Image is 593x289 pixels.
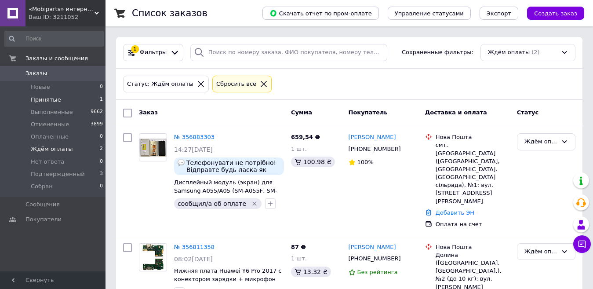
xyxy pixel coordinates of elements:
div: [PHONE_NUMBER] [347,253,403,264]
span: Покупатели [25,216,62,223]
span: 1 [100,96,103,104]
span: Заказ [139,109,158,116]
span: Заказы и сообщения [25,55,88,62]
button: Экспорт [480,7,518,20]
span: 08:02[DATE] [174,256,213,263]
input: Поиск по номеру заказа, ФИО покупателя, номеру телефона, Email, номеру накладной [190,44,387,61]
a: [PERSON_NAME] [349,133,396,142]
span: 1 шт. [291,255,307,262]
div: Нова Пошта [436,133,510,141]
span: 0 [100,158,103,166]
button: Создать заказ [527,7,584,20]
div: смт. [GEOGRAPHIC_DATA] ([GEOGRAPHIC_DATA], [GEOGRAPHIC_DATA]. [GEOGRAPHIC_DATA] сільрада), №1: ву... [436,141,510,205]
img: Фото товару [142,244,164,271]
span: Ждём оплаты [31,145,73,153]
span: 1 шт. [291,146,307,152]
svg: Удалить метку [251,200,258,207]
span: Статус [517,109,539,116]
span: Фильтры [140,48,167,57]
span: 0 [100,133,103,141]
span: Собран [31,183,53,190]
a: № 356811358 [174,244,215,250]
input: Поиск [4,31,104,47]
span: Телефонувати не потрібно! Відправте будь ласка як документ! Реквізити для оплати на вайбер! [186,159,280,173]
h1: Список заказов [132,8,207,18]
span: Подтвержденный [31,170,85,178]
span: Отмененные [31,121,69,128]
span: Ждём оплаты [488,48,530,57]
div: Ждём оплаты [524,247,557,256]
span: Создать заказ [534,10,577,17]
span: Новые [31,83,50,91]
span: 9662 [91,108,103,116]
a: [PERSON_NAME] [349,243,396,252]
button: Скачать отчет по пром-оплате [262,7,379,20]
span: «Mobiparts» интернет-магазин [29,5,95,13]
span: Нет ответа [31,158,64,166]
span: Оплаченные [31,133,69,141]
span: (2) [531,49,539,55]
a: Нижняя плата Huawei Y6 Pro 2017 с конектором зарядки + микрофон [174,267,281,282]
div: Ждём оплаты [524,137,557,146]
button: Управление статусами [388,7,471,20]
div: Нова Пошта [436,243,510,251]
div: 100.98 ₴ [291,157,335,167]
div: 13.32 ₴ [291,267,331,277]
div: Оплата на счет [436,220,510,228]
a: Фото товару [139,133,167,161]
span: 2 [100,145,103,153]
span: 14:27[DATE] [174,146,213,153]
span: Экспорт [487,10,511,17]
a: Фото товару [139,243,167,271]
span: Выполненные [31,108,73,116]
span: 87 ₴ [291,244,306,250]
span: Доставка и оплата [425,109,487,116]
button: Чат с покупателем [573,235,591,253]
div: Статус: Ждём оплаты [125,80,195,89]
div: 1 [131,45,139,53]
img: :speech_balloon: [178,159,185,166]
span: 100% [357,159,374,165]
div: Сбросить все [215,80,258,89]
span: Сообщения [25,201,60,209]
span: Скачать отчет по пром-оплате [269,9,372,17]
span: Сохраненные фильтры: [402,48,473,57]
a: Создать заказ [518,10,584,16]
span: 0 [100,83,103,91]
span: 3 [100,170,103,178]
a: Добавить ЭН [436,209,474,216]
span: Принятые [31,96,61,104]
span: Управление статусами [395,10,464,17]
div: [PHONE_NUMBER] [347,143,403,155]
span: 0 [100,183,103,190]
span: Заказы [25,70,47,77]
span: сообщил/а об оплате [178,200,246,207]
span: 659,54 ₴ [291,134,320,140]
span: 3899 [91,121,103,128]
a: Дисплейный модуль (экран) для Samsung A055/A05 (SM-A055F, SM-A055F/DS) Galaxy A05 100% SERVICE PACK [174,179,283,210]
span: Без рейтинга [357,269,398,275]
div: Ваш ID: 3211052 [29,13,106,21]
span: Сумма [291,109,312,116]
img: Фото товару [139,139,167,157]
a: № 356883303 [174,134,215,140]
span: Покупатель [349,109,388,116]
